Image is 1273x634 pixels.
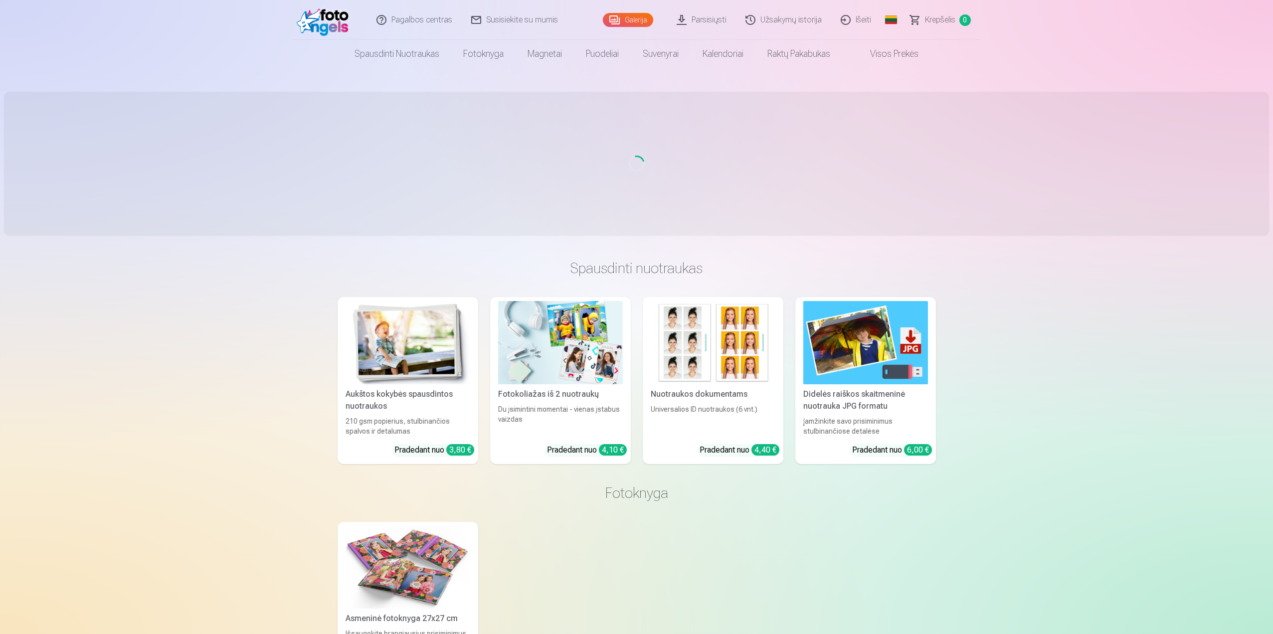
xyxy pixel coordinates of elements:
span: 0 [959,14,971,26]
div: 4,40 € [751,444,779,456]
div: Universalios ID nuotraukos (6 vnt.) [647,404,779,436]
a: Fotoknyga [451,40,516,68]
img: Didelės raiškos skaitmeninė nuotrauka JPG formatu [803,301,928,384]
h3: Fotoknyga [346,484,928,502]
a: Galerija [603,13,653,27]
a: Aukštos kokybės spausdintos nuotraukos Aukštos kokybės spausdintos nuotraukos210 gsm popierius, s... [338,297,478,464]
img: Fotokoliažas iš 2 nuotraukų [498,301,623,384]
div: Įamžinkite savo prisiminimus stulbinančiose detalėse [799,416,932,436]
div: 4,10 € [599,444,627,456]
a: Kalendoriai [691,40,755,68]
div: Pradedant nuo [852,444,932,456]
div: Du įsimintini momentai - vienas įstabus vaizdas [494,404,627,436]
img: /fa2 [297,4,354,36]
a: Fotokoliažas iš 2 nuotraukųFotokoliažas iš 2 nuotraukųDu įsimintini momentai - vienas įstabus vai... [490,297,631,464]
div: 3,80 € [446,444,474,456]
img: Aukštos kokybės spausdintos nuotraukos [346,301,470,384]
div: Fotokoliažas iš 2 nuotraukų [494,388,627,400]
img: Asmeninė fotoknyga 27x27 cm [346,526,470,609]
div: Didelės raiškos skaitmeninė nuotrauka JPG formatu [799,388,932,412]
div: Pradedant nuo [394,444,474,456]
a: Nuotraukos dokumentamsNuotraukos dokumentamsUniversalios ID nuotraukos (6 vnt.)Pradedant nuo 4,40 € [643,297,783,464]
div: Pradedant nuo [700,444,779,456]
a: Magnetai [516,40,574,68]
div: Asmeninė fotoknyga 27x27 cm [342,613,474,625]
a: Spausdinti nuotraukas [343,40,451,68]
img: Nuotraukos dokumentams [651,301,775,384]
a: Raktų pakabukas [755,40,842,68]
div: 210 gsm popierius, stulbinančios spalvos ir detalumas [342,416,474,436]
a: Visos prekės [842,40,930,68]
div: Aukštos kokybės spausdintos nuotraukos [342,388,474,412]
div: 6,00 € [904,444,932,456]
a: Didelės raiškos skaitmeninė nuotrauka JPG formatuDidelės raiškos skaitmeninė nuotrauka JPG format... [795,297,936,464]
span: Krepšelis [925,14,955,26]
div: Pradedant nuo [547,444,627,456]
a: Puodeliai [574,40,631,68]
a: Suvenyrai [631,40,691,68]
div: Nuotraukos dokumentams [647,388,779,400]
h3: Spausdinti nuotraukas [346,259,928,277]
